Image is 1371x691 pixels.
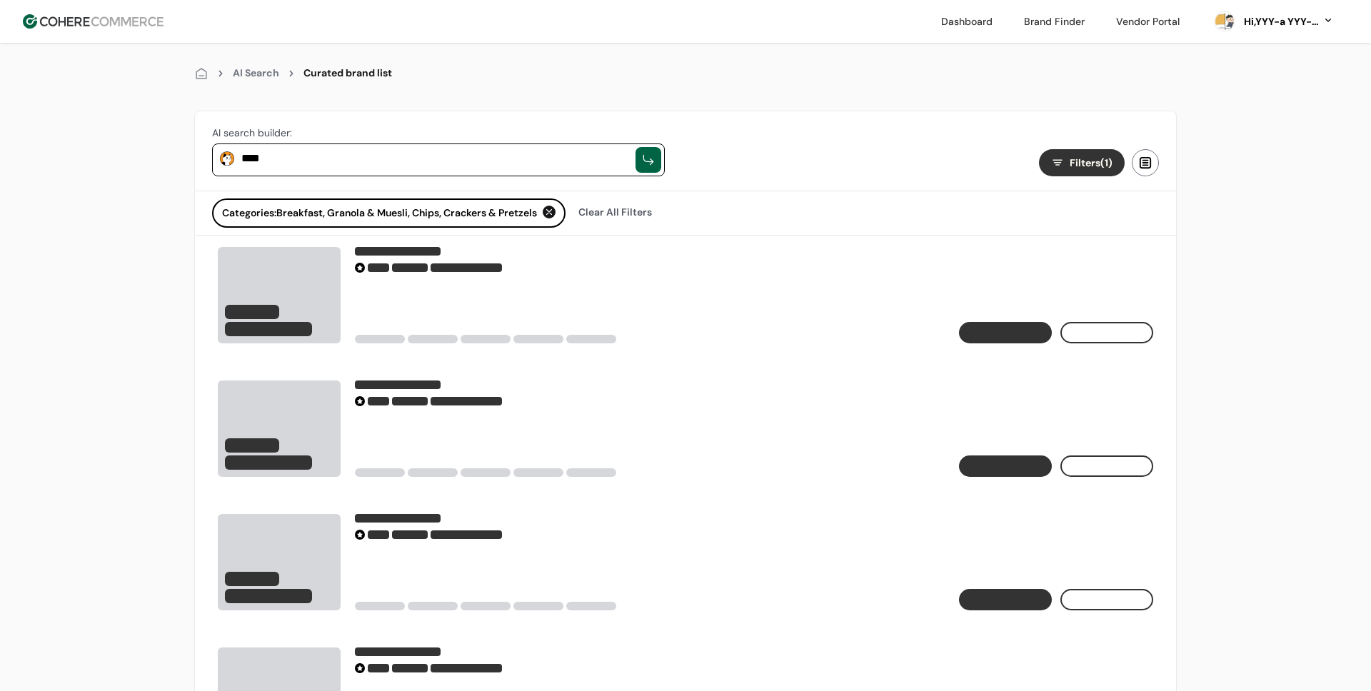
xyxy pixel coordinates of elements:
[23,14,164,29] img: Cohere Logo
[571,198,659,226] div: Clear All Filters
[222,206,537,221] span: Categories: Breakfast, Granola & Muesli, Chips, Crackers & Pretzels
[212,126,665,141] div: AI search builder:
[1241,14,1334,29] button: Hi,YYY-a YYY-aa
[1214,11,1235,32] svg: 0 percent
[303,66,392,81] div: Curated brand list
[233,66,279,81] div: AI Search
[1070,156,1113,171] span: Filters (1)
[1039,149,1125,176] button: Filters(1)
[1241,14,1320,29] div: Hi, YYY-a YYY-aa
